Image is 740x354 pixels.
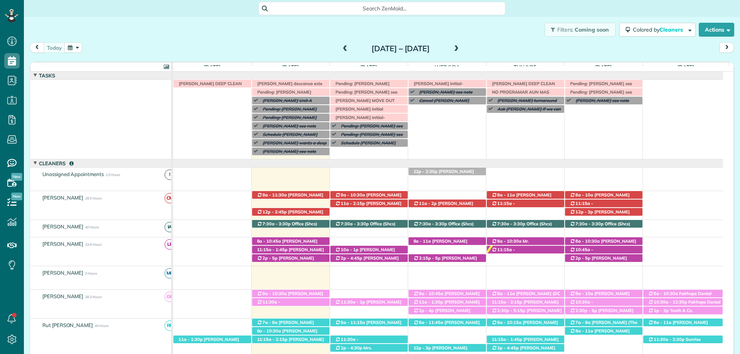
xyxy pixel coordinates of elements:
[257,247,324,263] span: [PERSON_NAME] ([PHONE_NUMBER], [PHONE_NUMBER])
[487,298,564,306] div: [STREET_ADDRESS][PERSON_NAME]
[648,337,717,347] span: Sunrise Dermatology ([PHONE_NUMBER])
[332,98,395,109] span: [PERSON_NAME] MOVE OUT CLEAN
[491,192,552,203] span: [PERSON_NAME] ([PHONE_NUMBER])
[565,237,642,245] div: [STREET_ADDRESS]
[41,171,105,177] span: Unassigned Appointments
[335,299,402,310] span: [PERSON_NAME] ([PHONE_NUMBER])
[497,221,526,226] span: 7:30a - 3:30p
[259,123,325,168] span: [PERSON_NAME] see note (Please schedule a cleaning for [DATE] or [DATE] for an initial cleaning p...
[413,238,468,249] span: [PERSON_NAME] ([PHONE_NUMBER])
[252,208,330,216] div: [STREET_ADDRESS][PERSON_NAME]
[567,81,637,108] span: Pending: [PERSON_NAME] see note (Call to ask if she has moved into her house downstairs to update...
[497,238,522,244] span: 8a - 10:30a
[413,320,480,331] span: [PERSON_NAME] ([PHONE_NUMBER])
[653,291,678,296] span: 8a - 10:30a
[575,255,591,261] span: 2p - 5p
[699,23,734,37] button: Actions
[330,336,408,344] div: [STREET_ADDRESS][PERSON_NAME][PERSON_NAME]
[575,320,591,325] span: 7a - 8a
[335,201,402,211] span: [PERSON_NAME] ([PHONE_NUMBER])
[165,169,175,180] span: !
[653,299,687,305] span: 10:30a - 12:30p
[409,298,486,306] div: [STREET_ADDRESS]
[332,81,396,103] span: Pending: [PERSON_NAME] [PHONE_NUMBER]) see note (Wants to know availability to schedule an initia...
[337,123,405,178] span: Pending: [PERSON_NAME] see note (Schedule initial clean for next week any day, prefers late morni...
[340,255,363,261] span: 2p - 4:45p
[487,246,564,254] div: [STREET_ADDRESS]
[413,345,432,351] span: 12p - 3p
[178,337,239,347] span: [PERSON_NAME] ([PHONE_NUMBER])
[252,290,330,298] div: [GEOGRAPHIC_DATA] sub - [GEOGRAPHIC_DATA]
[337,132,405,181] span: Pending: [PERSON_NAME] see note (Schedule a cleaning needs to be at the latest the [DATE] anytime...
[330,220,408,228] div: 11940 [US_STATE] 181 - Fairhope, AL, 36532
[165,239,175,250] span: LE
[173,336,251,344] div: [STREET_ADDRESS]
[330,254,408,262] div: [STREET_ADDRESS]
[335,342,383,353] span: [PERSON_NAME] ([PHONE_NUMBER])
[575,26,609,33] span: Coming soon
[252,254,330,262] div: [GEOGRAPHIC_DATA]
[41,293,85,299] span: [PERSON_NAME]
[491,299,559,310] span: [PERSON_NAME] ([PHONE_NUMBER])
[409,220,486,228] div: 11940 [US_STATE] 181 - Fairhope, AL, 36532
[332,106,384,112] span: [PERSON_NAME] initial
[570,192,630,203] span: [PERSON_NAME] ([PHONE_NUMBER])
[487,237,564,245] div: [STREET_ADDRESS]
[570,320,637,331] span: [PERSON_NAME] (The Verandas)
[419,201,437,206] span: 11a - 2p
[332,89,406,122] span: Pending: [PERSON_NAME] see note (Wants to schedule a cleaning for [DATE]-[DATE] for the property ...
[643,319,723,327] div: [STREET_ADDRESS]
[257,328,318,339] span: [PERSON_NAME] ([PHONE_NUMBER])
[252,336,330,344] div: [STREET_ADDRESS][PERSON_NAME]
[259,140,327,162] span: [PERSON_NAME] wants a deep clean between [DATE] and the 26th (payed $380 for his last deep clean ...
[335,255,399,266] span: [PERSON_NAME] ([PHONE_NUMBER])
[330,344,408,352] div: [STREET_ADDRESS][PERSON_NAME]
[419,299,444,305] span: 11a - 1:30p
[409,290,486,298] div: [STREET_ADDRESS]
[330,319,408,327] div: [STREET_ADDRESS]
[262,221,291,226] span: 7:30a - 3:30p
[175,81,242,86] span: [PERSON_NAME] DEEP CLEAN
[413,299,480,316] span: [PERSON_NAME] ([PHONE_NUMBER], [PHONE_NUMBER])
[491,252,540,263] span: [PERSON_NAME] ([PHONE_NUMBER])
[409,307,486,315] div: [STREET_ADDRESS]
[413,255,477,266] span: [PERSON_NAME] ([PHONE_NUMBER])
[257,238,282,244] span: 8a - 10:45a
[572,98,629,114] span: [PERSON_NAME] see note (Move her [DATE] appt to [DATE] or after it/)
[653,337,684,342] span: 11:30a - 2:30p
[41,270,85,276] span: [PERSON_NAME]
[330,298,408,306] div: [STREET_ADDRESS]
[487,307,564,315] div: [STREET_ADDRESS]
[413,169,438,174] span: 12p - 2:30p
[570,252,618,263] span: [PERSON_NAME] ([PHONE_NUMBER])
[409,254,486,262] div: [STREET_ADDRESS]
[257,255,314,266] span: [PERSON_NAME] ([PHONE_NUMBER])
[648,291,713,302] span: Fairhope Dental Associates ([PHONE_NUMBER])
[37,160,75,166] span: Cleaners
[433,64,461,70] span: Wed 9/24
[335,192,402,203] span: [PERSON_NAME] ([PHONE_NUMBER])
[487,319,564,327] div: [STREET_ADDRESS]
[413,169,474,180] span: [PERSON_NAME] ([PHONE_NUMBER])
[41,322,94,328] span: Rut [PERSON_NAME]
[340,221,369,226] span: 7:30a - 3:30p
[262,320,278,325] span: 7a - 8a
[178,337,203,342] span: 11a - 1:30p
[413,291,480,302] span: [PERSON_NAME] ([PHONE_NUMBER])
[415,89,483,106] span: [PERSON_NAME] see note (Schedule a cleaning for [DATE] in the morning)
[340,247,359,252] span: 10a - 1p
[165,193,175,203] span: CM
[259,106,317,112] span: Pending: [PERSON_NAME]
[570,221,631,232] span: Office (Shcs) ([PHONE_NUMBER])
[44,42,65,53] button: today
[257,328,282,334] span: 8a - 10:30a
[575,192,594,198] span: 8a - 10a
[643,307,723,315] div: [STREET_ADDRESS]
[565,191,642,199] div: [STREET_ADDRESS]
[619,23,696,37] button: Colored byCleaners
[85,196,101,200] span: 29.5 Hours
[254,89,312,95] span: Pending: [PERSON_NAME]
[257,192,323,203] span: [PERSON_NAME] ([PHONE_NUMBER])
[497,291,515,296] span: 8a - 11a
[419,308,434,313] span: 2p - 4p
